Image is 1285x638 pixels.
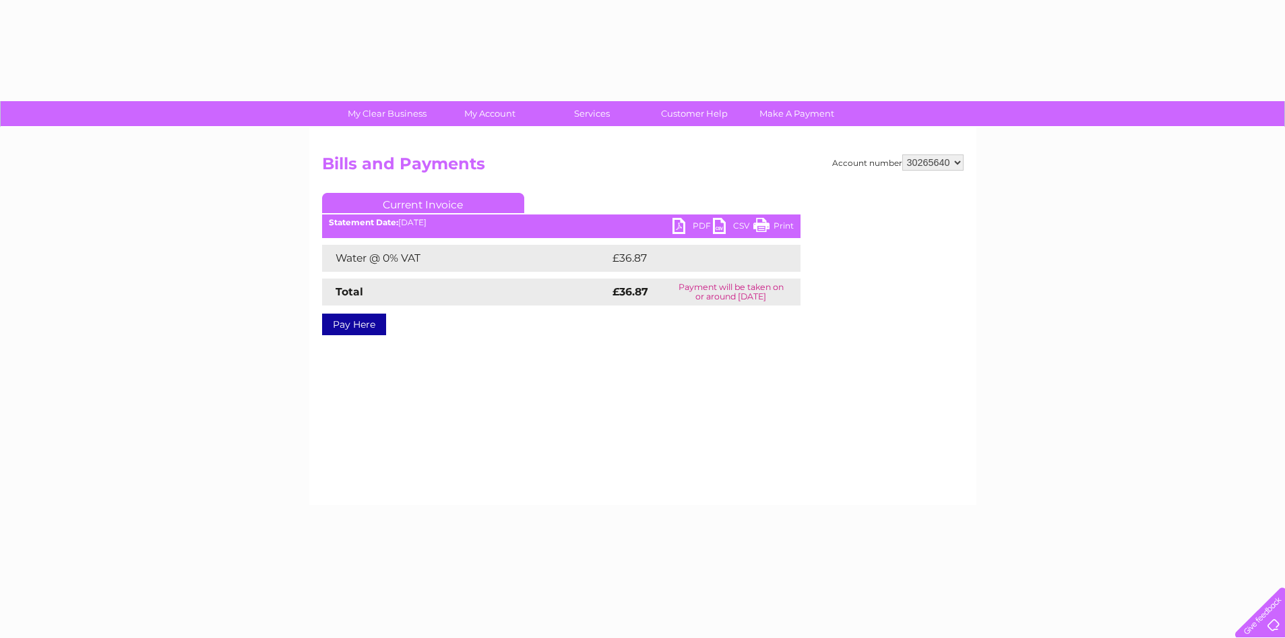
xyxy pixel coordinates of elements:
[639,101,750,126] a: Customer Help
[322,245,609,272] td: Water @ 0% VAT
[672,218,713,237] a: PDF
[662,279,801,306] td: Payment will be taken on or around [DATE]
[332,101,443,126] a: My Clear Business
[613,285,648,298] strong: £36.87
[609,245,774,272] td: £36.87
[322,193,524,213] a: Current Invoice
[322,154,964,180] h2: Bills and Payments
[322,218,801,227] div: [DATE]
[713,218,753,237] a: CSV
[336,285,363,298] strong: Total
[832,154,964,171] div: Account number
[536,101,648,126] a: Services
[329,217,398,227] b: Statement Date:
[753,218,794,237] a: Print
[741,101,852,126] a: Make A Payment
[434,101,545,126] a: My Account
[322,314,386,335] a: Pay Here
